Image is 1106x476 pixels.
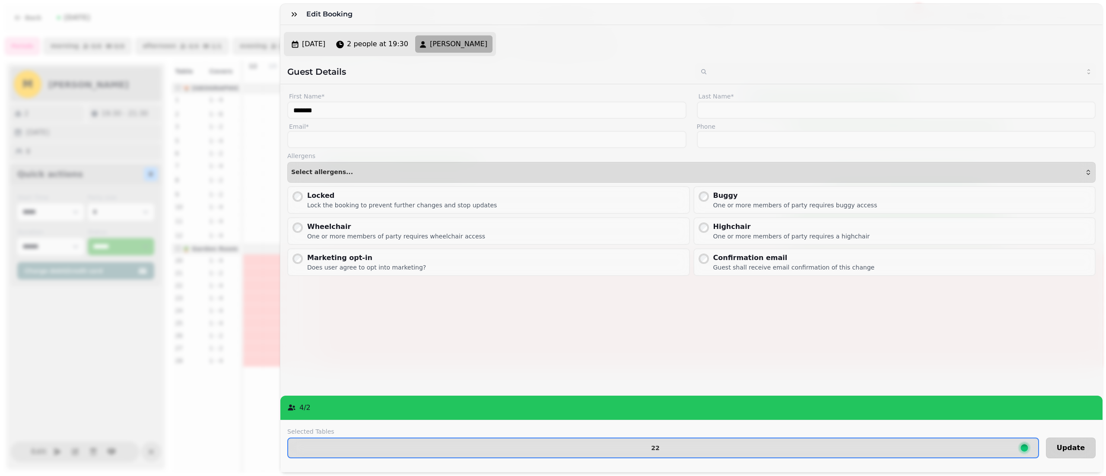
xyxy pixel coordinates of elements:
[697,91,1096,102] label: Last Name*
[1046,438,1096,458] button: Update
[430,39,487,49] span: [PERSON_NAME]
[1057,444,1085,451] span: Update
[307,263,426,272] div: Does user agree to opt into marketing?
[713,201,877,209] div: One or more members of party requires buggy access
[287,152,1096,160] label: Allergens
[299,403,311,413] p: 4 / 2
[307,201,497,209] div: Lock the booking to prevent further changes and stop updates
[307,222,485,232] div: Wheelchair
[287,66,688,78] h2: Guest Details
[651,445,659,451] p: 22
[713,253,875,263] div: Confirmation email
[287,162,1096,183] button: Select allergens...
[307,190,497,201] div: Locked
[291,169,353,176] span: Select allergens...
[697,122,1096,131] label: Phone
[713,190,877,201] div: Buggy
[713,263,875,272] div: Guest shall receive email confirmation of this change
[307,253,426,263] div: Marketing opt-in
[306,9,356,19] h3: Edit Booking
[287,438,1039,458] button: 22
[302,39,325,49] span: [DATE]
[287,91,686,102] label: First Name*
[713,222,870,232] div: Highchair
[713,232,870,241] div: One or more members of party requires a highchair
[347,39,408,49] span: 2 people at 19:30
[287,122,686,131] label: Email*
[287,427,1039,436] label: Selected Tables
[307,232,485,241] div: One or more members of party requires wheelchair access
